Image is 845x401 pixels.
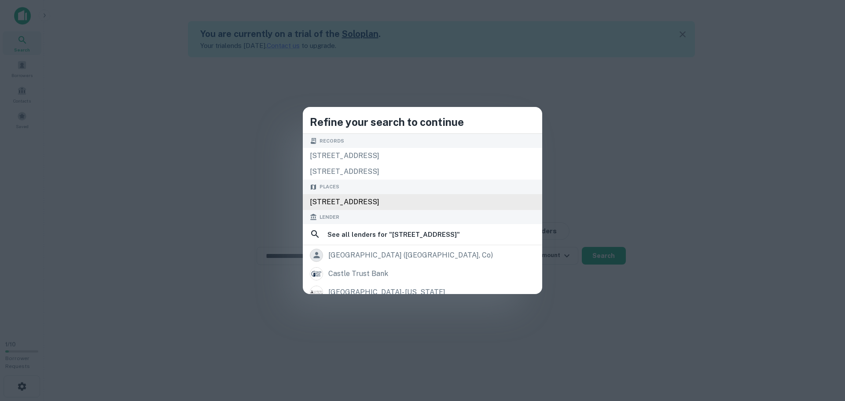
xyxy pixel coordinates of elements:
h6: See all lenders for " [STREET_ADDRESS] " [327,229,460,240]
span: Places [320,183,339,191]
img: picture [310,268,323,280]
a: [GEOGRAPHIC_DATA] ([GEOGRAPHIC_DATA], co) [303,246,542,265]
img: picture [310,286,323,298]
div: [GEOGRAPHIC_DATA] ([GEOGRAPHIC_DATA], co) [328,249,493,262]
h4: Refine your search to continue [310,114,535,130]
a: castle trust bank [303,265,542,283]
div: [GEOGRAPHIC_DATA]- [US_STATE] [328,286,445,299]
div: [STREET_ADDRESS] [303,194,542,210]
a: [GEOGRAPHIC_DATA]- [US_STATE] [303,283,542,302]
div: [STREET_ADDRESS] [303,148,542,164]
div: [STREET_ADDRESS] [303,164,542,180]
span: Records [320,137,344,145]
div: castle trust bank [328,267,388,280]
iframe: Chat Widget [801,331,845,373]
span: Lender [320,213,339,221]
